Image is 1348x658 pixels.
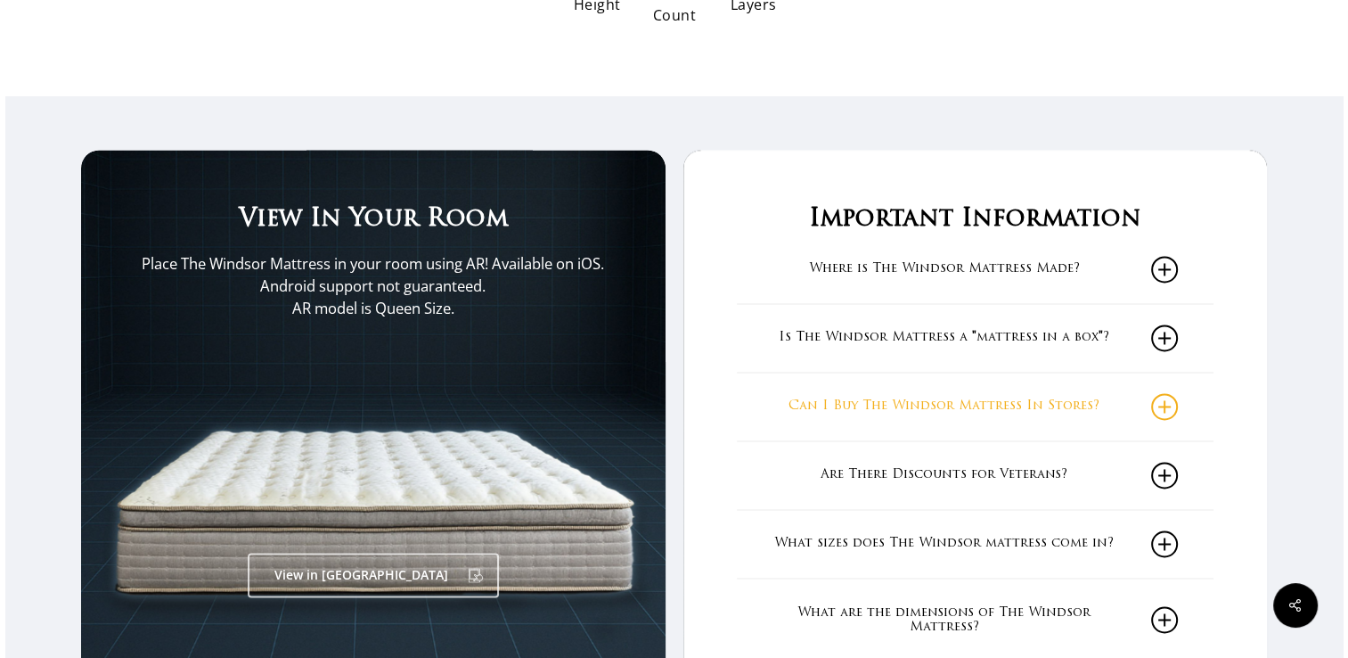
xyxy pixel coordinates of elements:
a: Are There Discounts for Veterans? [772,441,1178,509]
a: Where is The Windsor Mattress Made? [772,235,1178,303]
h3: View In Your Room [135,204,611,235]
a: Can I Buy The Windsor Mattress In Stores? [772,373,1178,440]
a: Is The Windsor Mattress a "mattress in a box"? [772,304,1178,372]
a: View in [GEOGRAPHIC_DATA] [248,553,499,597]
p: Place The Windsor Mattress in your room using AR! Available on iOS. Android support not guarantee... [135,253,611,320]
h3: Important Information [737,204,1213,235]
span: View in [GEOGRAPHIC_DATA] [274,566,448,584]
a: What sizes does The Windsor mattress come in? [772,510,1178,578]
